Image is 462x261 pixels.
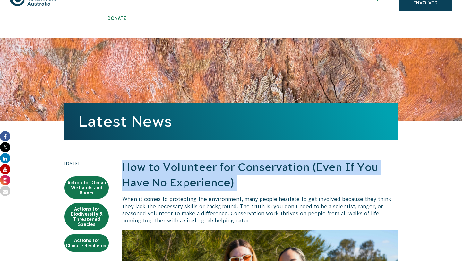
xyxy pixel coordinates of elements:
[122,195,398,224] p: When it comes to protecting the environment, many people hesitate to get involved because they th...
[64,234,109,252] a: Actions for Climate Resilience
[64,203,109,230] a: Actions for Biodiversity & Threatened Species
[64,176,109,199] a: Action for Ocean Wetlands and Rivers
[79,113,172,130] a: Latest News
[64,160,109,167] time: [DATE]
[122,160,398,190] h2: How to Volunteer for Conservation (Even If You Have No Experience)
[91,16,143,21] span: Donate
